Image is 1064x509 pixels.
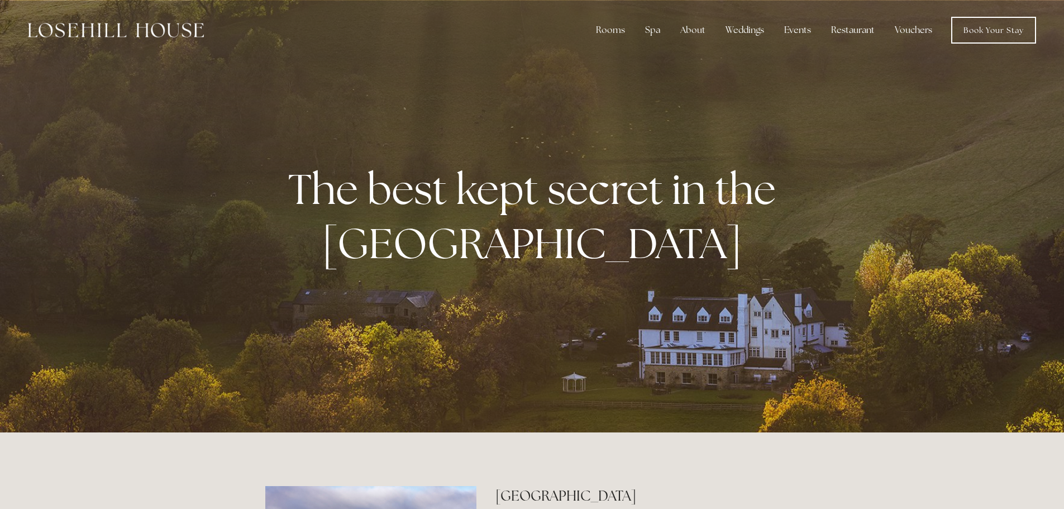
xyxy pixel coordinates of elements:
[636,19,669,41] div: Spa
[775,19,820,41] div: Events
[717,19,773,41] div: Weddings
[587,19,634,41] div: Rooms
[671,19,714,41] div: About
[822,19,884,41] div: Restaurant
[288,161,785,271] strong: The best kept secret in the [GEOGRAPHIC_DATA]
[951,17,1036,44] a: Book Your Stay
[886,19,941,41] a: Vouchers
[28,23,204,37] img: Losehill House
[495,486,799,506] h2: [GEOGRAPHIC_DATA]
